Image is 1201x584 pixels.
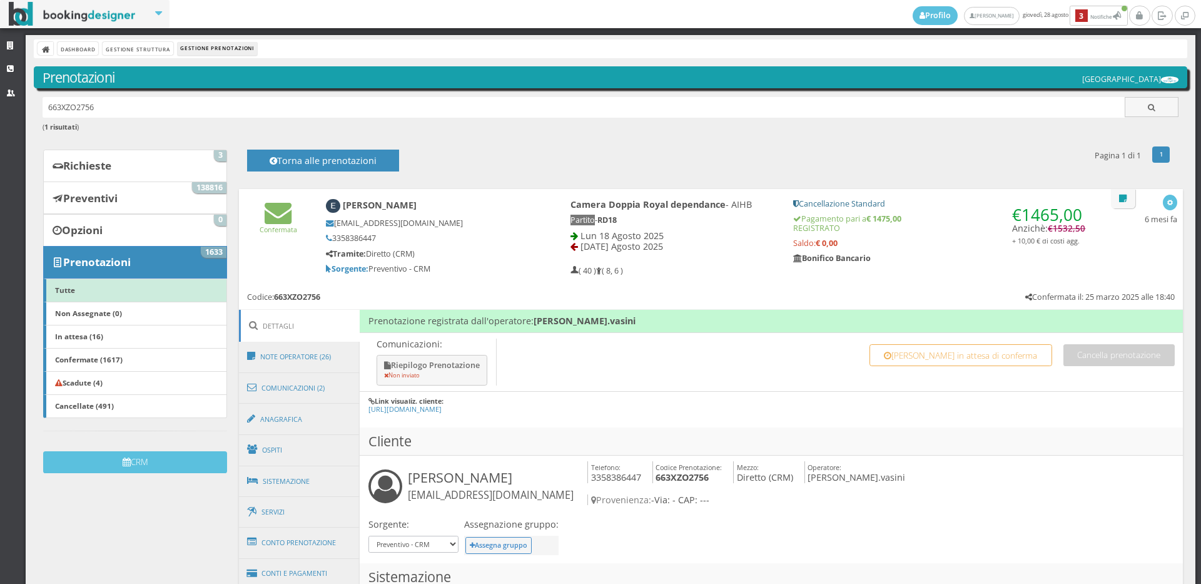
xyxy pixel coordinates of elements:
input: Ricerca cliente - (inserisci il codice, il nome, il cognome, il numero di telefono o la mail) [43,97,1125,118]
span: 1633 [201,247,226,258]
strong: € 0,00 [816,238,838,248]
span: € [1012,203,1082,226]
h3: [PERSON_NAME] [408,469,574,502]
h4: Sorgente: [368,519,459,530]
button: [PERSON_NAME] in attesa di conferma [869,344,1052,366]
h5: [EMAIL_ADDRESS][DOMAIN_NAME] [326,218,528,228]
a: Cancellate (491) [43,394,227,418]
span: 1465,00 [1021,203,1082,226]
h3: Cliente [360,428,1183,456]
a: Tutte [43,279,227,302]
h4: 3358386447 [587,461,641,483]
a: Gestione Struttura [103,42,173,55]
a: Preventivi 138816 [43,182,227,214]
h5: Codice: [247,292,320,302]
span: 1532,50 [1053,223,1085,234]
a: Prenotazioni 1633 [43,246,227,279]
h5: Saldo: [793,238,1088,248]
b: Camera Doppia Royal dependance [570,198,726,210]
h4: Torna alle prenotazioni [261,155,385,175]
h5: Pagamento pari a REGISTRATO [793,214,1088,233]
button: Cancella prenotazione [1063,344,1175,366]
b: Cancellate (491) [55,401,114,411]
h5: Confermata il: 25 marzo 2025 alle 18:40 [1025,292,1175,302]
small: [EMAIL_ADDRESS][DOMAIN_NAME] [408,488,574,502]
span: Via: [654,494,670,506]
h5: Diretto (CRM) [326,249,528,259]
b: 3 [1075,9,1088,23]
p: Comunicazioni: [377,339,490,349]
h5: Cancellazione Standard [793,199,1088,208]
b: Preventivi [63,191,118,205]
li: Gestione Prenotazioni [178,42,257,56]
a: Conto Prenotazione [239,526,360,559]
h3: Prenotazioni [43,69,1179,86]
a: Scadute (4) [43,371,227,395]
h5: Preventivo - CRM [326,264,528,274]
h6: ( ) [43,123,1179,131]
b: Tramite: [326,248,366,259]
b: 1 risultati [44,122,77,131]
img: Emiliano Biondi [326,199,340,213]
b: RD18 [597,215,617,225]
b: Sorgente: [326,264,368,274]
a: Confermata [260,215,297,234]
h5: - [570,215,776,225]
a: In attesa (16) [43,325,227,349]
small: Operatore: [808,463,841,472]
b: Link visualiz. cliente: [375,396,443,406]
span: 0 [214,215,226,226]
h5: Pagina 1 di 1 [1095,151,1141,160]
span: - CAP: --- [672,494,709,506]
b: 663XZO2756 [656,471,709,483]
h5: 6 mesi fa [1145,215,1177,224]
span: Partito [570,215,595,225]
small: + 10,00 € di costi agg. [1012,236,1080,245]
b: [PERSON_NAME].vasini [534,315,636,327]
button: Assegna gruppo [465,537,532,554]
b: Scadute (4) [55,377,103,387]
h4: - AIHB [570,199,776,210]
a: Dashboard [58,42,98,55]
h4: Assegnazione gruppo: [464,519,559,530]
a: Profilo [913,6,958,25]
img: ea773b7e7d3611ed9c9d0608f5526cb6.png [1161,76,1178,83]
h4: Anzichè: [1012,199,1087,245]
a: [URL][DOMAIN_NAME] [368,404,442,414]
img: BookingDesigner.com [9,2,136,26]
span: 138816 [192,182,226,193]
b: Confermate (1617) [55,354,123,364]
a: Dettagli [239,310,360,342]
small: Non inviato [384,371,420,379]
a: Anagrafica [239,403,360,436]
button: Torna alle prenotazioni [247,150,399,172]
a: Confermate (1617) [43,348,227,372]
b: In attesa (16) [55,331,103,341]
a: Opzioni 0 [43,214,227,247]
a: 1 [1152,146,1170,163]
span: € [1048,223,1085,234]
span: Provenienza: [591,494,651,506]
h5: [GEOGRAPHIC_DATA] [1082,74,1178,84]
b: Tutte [55,285,75,295]
small: Mezzo: [737,463,759,472]
span: Lun 18 Agosto 2025 [580,230,664,242]
small: Telefono: [591,463,621,472]
h5: 3358386447 [326,233,528,243]
b: Bonifico Bancario [793,253,871,264]
a: Sistemazione [239,465,360,498]
h4: Prenotazione registrata dall'operatore: [360,310,1183,332]
a: Richieste 3 [43,150,227,182]
a: Non Assegnate (0) [43,302,227,325]
span: 3 [214,150,226,161]
h4: [PERSON_NAME].vasini [804,461,906,483]
a: Comunicazioni (2) [239,372,360,404]
h4: Diretto (CRM) [733,461,793,483]
b: [PERSON_NAME] [343,199,417,211]
b: Prenotazioni [63,255,131,269]
a: Note Operatore (26) [239,341,360,373]
strong: € 1475,00 [866,213,901,224]
h5: ( 40 ) ( 8, 6 ) [570,266,623,275]
a: Servizi [239,496,360,528]
h4: - [587,494,1108,505]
